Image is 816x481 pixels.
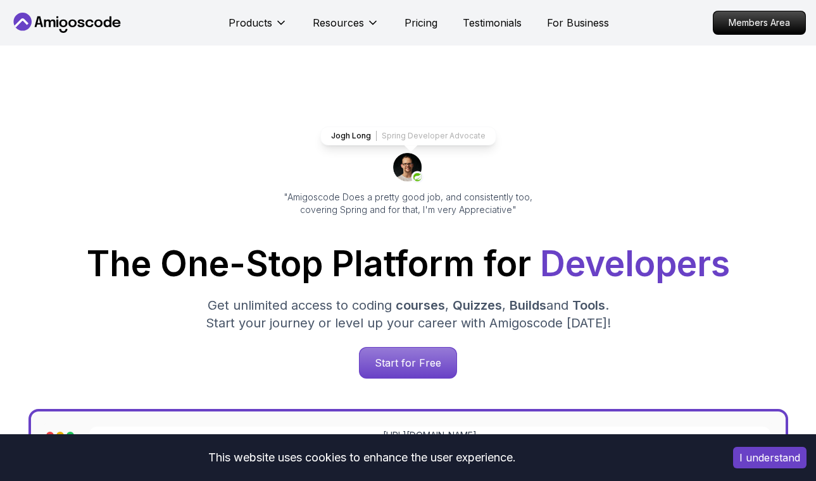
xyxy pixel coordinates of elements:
[405,15,437,30] a: Pricing
[713,11,805,34] p: Members Area
[267,191,550,216] p: "Amigoscode Does a pretty good job, and consistently too, covering Spring and for that, I'm very ...
[383,429,477,442] a: [URL][DOMAIN_NAME]
[713,11,806,35] a: Members Area
[360,348,456,378] p: Start for Free
[313,15,364,30] p: Resources
[10,247,806,281] h1: The One-Stop Platform for
[9,444,714,472] div: This website uses cookies to enhance the user experience.
[196,296,621,332] p: Get unlimited access to coding , , and . Start your journey or level up your career with Amigosco...
[733,447,807,468] button: Accept cookies
[229,15,272,30] p: Products
[396,298,445,313] span: courses
[359,347,457,379] a: Start for Free
[547,15,609,30] a: For Business
[572,298,605,313] span: Tools
[510,298,546,313] span: Builds
[540,243,730,284] span: Developers
[382,131,486,141] p: Spring Developer Advocate
[453,298,502,313] span: Quizzes
[331,131,371,141] p: Jogh Long
[393,153,424,183] img: josh long
[313,15,379,40] button: Resources
[229,15,287,40] button: Products
[463,15,522,30] a: Testimonials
